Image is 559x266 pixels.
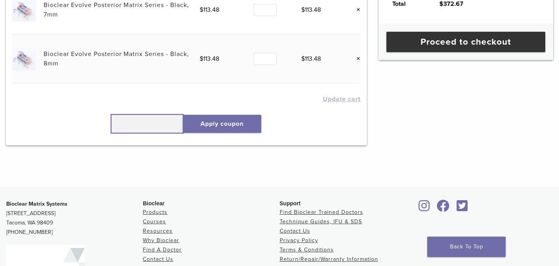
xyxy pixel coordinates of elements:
bdi: 113.48 [301,55,321,63]
a: Back To Top [427,237,506,257]
span: Bioclear [143,200,164,206]
img: Bioclear Evolve Posterior Matrix Series - Black, 8mm [12,47,35,70]
a: Bioclear [434,204,452,212]
span: $ [200,6,203,14]
a: Bioclear [454,204,470,212]
a: Terms & Conditions [280,246,334,253]
a: Remove this item [350,54,361,64]
a: Privacy Policy [280,237,318,244]
span: Support [280,200,301,206]
a: Remove this item [350,5,361,15]
a: Technique Guides, IFU & SDS [280,218,362,225]
span: $ [200,55,203,63]
span: $ [301,55,305,63]
a: Bioclear Evolve Posterior Matrix Series - Black, 7mm [44,1,189,18]
a: Contact Us [143,256,173,262]
a: Why Bioclear [143,237,179,244]
a: Find A Doctor [143,246,182,253]
strong: Bioclear Matrix Systems [6,201,67,207]
bdi: 113.48 [301,6,321,14]
a: Products [143,209,168,215]
bdi: 113.48 [200,55,219,63]
a: Return/Repair/Warranty Information [280,256,378,262]
button: Update cart [323,96,361,102]
a: Contact Us [280,228,310,234]
p: [STREET_ADDRESS] Tacoma, WA 98409 [PHONE_NUMBER] [6,199,143,237]
span: $ [301,6,305,14]
bdi: 113.48 [200,6,219,14]
a: Resources [143,228,173,234]
a: Courses [143,218,166,225]
button: Apply coupon [183,115,261,133]
a: Find Bioclear Trained Doctors [280,209,363,215]
a: Proceed to checkout [386,32,545,52]
a: Bioclear Evolve Posterior Matrix Series - Black, 8mm [44,50,189,67]
a: Bioclear [416,204,433,212]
